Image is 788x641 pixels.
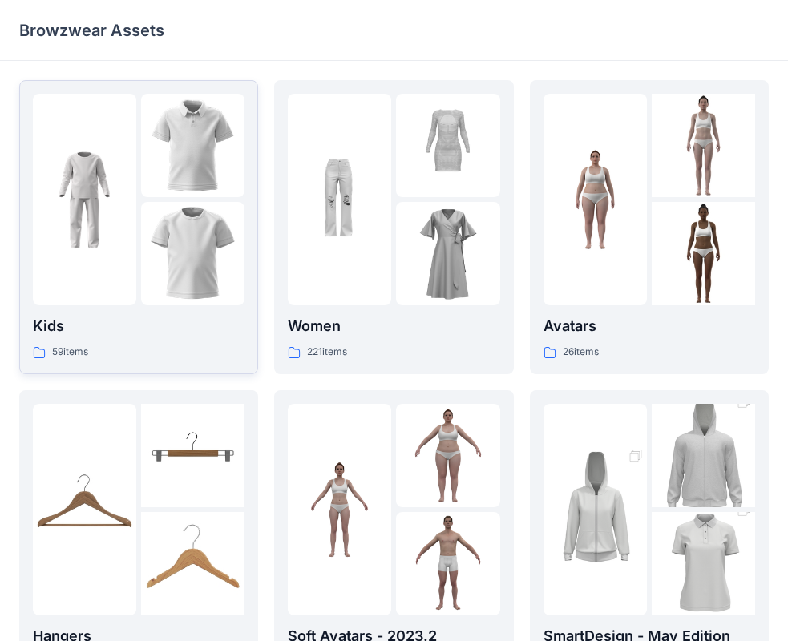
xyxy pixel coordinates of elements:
img: folder 3 [396,202,499,305]
img: folder 1 [544,432,647,587]
img: folder 1 [288,458,391,561]
p: Kids [33,315,244,337]
p: Avatars [544,315,755,337]
img: folder 1 [544,148,647,252]
img: folder 2 [396,94,499,197]
img: folder 2 [652,378,755,534]
a: folder 1folder 2folder 3Women221items [274,80,513,374]
a: folder 1folder 2folder 3Avatars26items [530,80,769,374]
img: folder 1 [33,148,136,252]
img: folder 3 [141,512,244,615]
img: folder 3 [652,202,755,305]
img: folder 2 [141,404,244,507]
img: folder 3 [141,202,244,305]
a: folder 1folder 2folder 3Kids59items [19,80,258,374]
img: folder 1 [288,148,391,252]
img: folder 3 [396,512,499,615]
img: folder 1 [33,458,136,561]
p: Women [288,315,499,337]
p: 59 items [52,344,88,361]
p: 221 items [307,344,347,361]
img: folder 2 [396,404,499,507]
p: Browzwear Assets [19,19,164,42]
img: folder 2 [652,94,755,197]
img: folder 2 [141,94,244,197]
p: 26 items [563,344,599,361]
